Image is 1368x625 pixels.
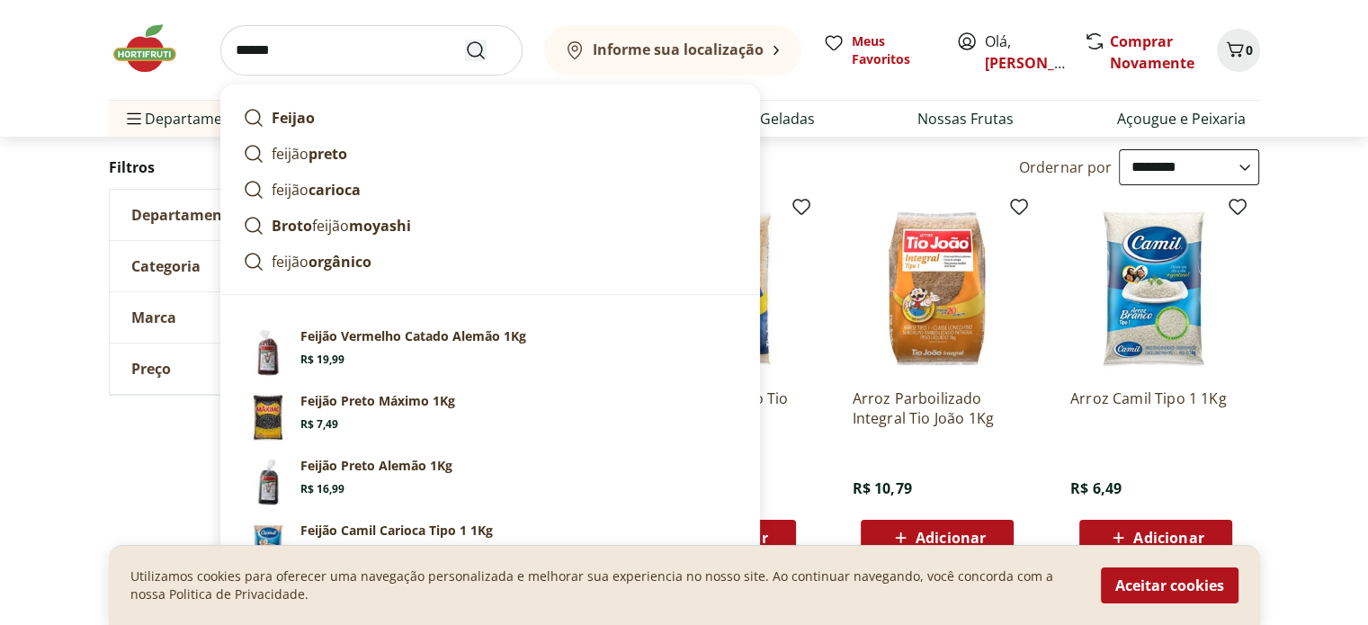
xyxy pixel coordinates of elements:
[131,257,201,275] span: Categoria
[300,392,455,410] p: Feijão Preto Máximo 1Kg
[236,320,745,385] a: Feijão Vermelho Catado Alemão 1kgFeijão Vermelho Catado Alemão 1KgR$ 19,99
[243,392,293,442] img: Principal
[243,457,293,507] img: Feijão Preto Alemão 1kg
[1070,203,1241,374] img: Arroz Camil Tipo 1 1Kg
[1019,157,1113,177] label: Ordernar por
[349,216,411,236] strong: moyashi
[110,241,380,291] button: Categoria
[985,31,1065,74] span: Olá,
[593,40,764,59] b: Informe sua localização
[272,108,315,128] strong: Feijao
[300,417,338,432] span: R$ 7,49
[236,385,745,450] a: PrincipalFeijão Preto Máximo 1KgR$ 7,49
[123,97,145,140] button: Menu
[917,108,1014,129] a: Nossas Frutas
[272,216,312,236] strong: Broto
[109,22,199,76] img: Hortifruti
[236,100,745,136] a: Feijao
[123,97,253,140] span: Departamentos
[272,143,347,165] p: feijão
[1110,31,1194,73] a: Comprar Novamente
[272,215,411,237] p: feijão
[823,32,934,68] a: Meus Favoritos
[1246,41,1253,58] span: 0
[852,32,934,68] span: Meus Favoritos
[131,308,176,326] span: Marca
[110,344,380,394] button: Preço
[916,531,986,545] span: Adicionar
[300,482,344,496] span: R$ 16,99
[985,53,1102,73] a: [PERSON_NAME]
[1133,531,1203,545] span: Adicionar
[861,520,1014,556] button: Adicionar
[236,208,745,244] a: Brotofeijãomoyashi
[236,172,745,208] a: feijãocarioca
[1101,567,1238,603] button: Aceitar cookies
[852,478,911,498] span: R$ 10,79
[220,25,523,76] input: search
[110,292,380,343] button: Marca
[236,136,745,172] a: feijãopreto
[109,149,380,185] h2: Filtros
[300,327,526,345] p: Feijão Vermelho Catado Alemão 1Kg
[852,388,1023,428] a: Arroz Parboilizado Integral Tio João 1Kg
[1217,29,1260,72] button: Carrinho
[131,360,171,378] span: Preço
[236,244,745,280] a: feijãoorgânico
[300,522,493,540] p: Feijão Camil Carioca Tipo 1 1Kg
[544,25,801,76] button: Informe sua localização
[236,514,745,579] a: PrincipalFeijão Camil Carioca Tipo 1 1KgR$ 7,99
[308,144,347,164] strong: preto
[1070,478,1122,498] span: R$ 6,49
[1079,520,1232,556] button: Adicionar
[236,450,745,514] a: Feijão Preto Alemão 1kgFeijão Preto Alemão 1KgR$ 16,99
[300,457,452,475] p: Feijão Preto Alemão 1Kg
[243,522,293,572] img: Principal
[130,567,1079,603] p: Utilizamos cookies para oferecer uma navegação personalizada e melhorar sua experiencia no nosso ...
[1116,108,1245,129] a: Açougue e Peixaria
[1070,388,1241,428] a: Arroz Camil Tipo 1 1Kg
[272,179,361,201] p: feijão
[131,206,237,224] span: Departamento
[300,353,344,367] span: R$ 19,99
[308,252,371,272] strong: orgânico
[852,203,1023,374] img: Arroz Parboilizado Integral Tio João 1Kg
[110,190,380,240] button: Departamento
[272,251,371,272] p: feijão
[465,40,508,61] button: Submit Search
[243,327,293,378] img: Feijão Vermelho Catado Alemão 1kg
[308,180,361,200] strong: carioca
